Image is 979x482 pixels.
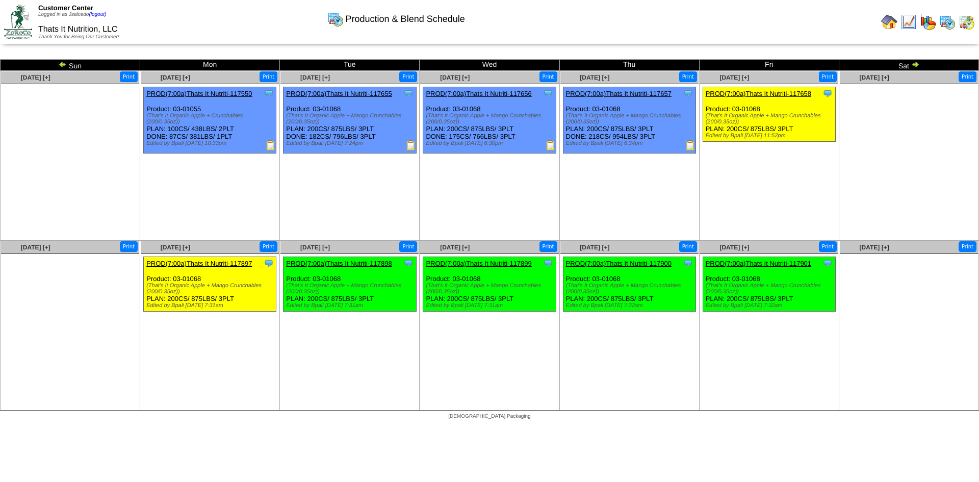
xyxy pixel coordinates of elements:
[21,244,50,251] span: [DATE] [+]
[426,113,555,125] div: (That's It Organic Apple + Mango Crunchables (200/0.35oz))
[881,14,897,30] img: home.gif
[38,12,106,17] span: Logged in as Jsalcedo
[286,113,416,125] div: (That's It Organic Apple + Mango Crunchables (200/0.35oz))
[959,14,975,30] img: calendarinout.gif
[161,74,190,81] a: [DATE] [+]
[822,258,833,268] img: Tooltip
[543,258,553,268] img: Tooltip
[266,140,276,150] img: Production Report
[566,140,695,146] div: Edited by Bpali [DATE] 6:34pm
[423,257,556,312] div: Product: 03-01068 PLAN: 200CS / 875LBS / 3PLT
[822,88,833,98] img: Tooltip
[580,244,609,251] a: [DATE] [+]
[403,258,414,268] img: Tooltip
[286,90,392,97] a: PROD(7:00a)Thats It Nutriti-117655
[420,60,559,71] td: Wed
[559,60,699,71] td: Thu
[563,257,695,312] div: Product: 03-01068 PLAN: 200CS / 875LBS / 3PLT
[146,90,252,97] a: PROD(7:00a)Thats It Nutriti-117550
[939,14,956,30] img: calendarprod.gif
[706,260,811,267] a: PROD(7:00a)Thats It Nutriti-117901
[911,60,919,68] img: arrowright.gif
[539,241,557,252] button: Print
[280,60,420,71] td: Tue
[140,60,280,71] td: Mon
[260,241,277,252] button: Print
[38,25,118,34] span: Thats It Nutrition, LLC
[440,74,470,81] a: [DATE] [+]
[703,257,835,312] div: Product: 03-01068 PLAN: 200CS / 875LBS / 3PLT
[706,113,835,125] div: (That's It Organic Apple + Mango Crunchables (200/0.35oz))
[146,260,252,267] a: PROD(7:00a)Thats It Nutriti-117897
[703,87,835,142] div: Product: 03-01068 PLAN: 200CS / 875LBS / 3PLT
[4,5,32,39] img: ZoRoCo_Logo(Green%26Foil)%20jpg.webp
[683,258,693,268] img: Tooltip
[284,257,416,312] div: Product: 03-01068 PLAN: 200CS / 875LBS / 3PLT
[399,241,417,252] button: Print
[264,258,274,268] img: Tooltip
[264,88,274,98] img: Tooltip
[21,74,50,81] a: [DATE] [+]
[819,241,837,252] button: Print
[563,87,695,154] div: Product: 03-01068 PLAN: 200CS / 875LBS / 3PLT DONE: 218CS / 954LBS / 3PLT
[426,140,555,146] div: Edited by Bpali [DATE] 6:30pm
[580,74,609,81] span: [DATE] [+]
[539,71,557,82] button: Print
[38,4,93,12] span: Customer Center
[959,71,976,82] button: Print
[860,244,889,251] a: [DATE] [+]
[403,88,414,98] img: Tooltip
[286,302,416,309] div: Edited by Bpali [DATE] 7:31am
[300,244,330,251] a: [DATE] [+]
[699,60,839,71] td: Fri
[161,244,190,251] a: [DATE] [+]
[327,11,344,27] img: calendarprod.gif
[146,302,276,309] div: Edited by Bpali [DATE] 7:31am
[819,71,837,82] button: Print
[566,283,695,295] div: (That's It Organic Apple + Mango Crunchables (200/0.35oz))
[406,140,416,150] img: Production Report
[144,257,276,312] div: Product: 03-01068 PLAN: 200CS / 875LBS / 3PLT
[144,87,276,154] div: Product: 03-01055 PLAN: 100CS / 438LBS / 2PLT DONE: 87CS / 381LBS / 1PLT
[683,88,693,98] img: Tooltip
[860,74,889,81] a: [DATE] [+]
[286,260,392,267] a: PROD(7:00a)Thats It Nutriti-117898
[59,60,67,68] img: arrowleft.gif
[685,140,695,150] img: Production Report
[300,74,330,81] a: [DATE] [+]
[426,302,555,309] div: Edited by Bpali [DATE] 7:31am
[679,71,697,82] button: Print
[146,283,276,295] div: (That's It Organic Apple + Mango Crunchables (200/0.35oz))
[546,140,556,150] img: Production Report
[719,74,749,81] a: [DATE] [+]
[286,140,416,146] div: Edited by Bpali [DATE] 7:24pm
[566,302,695,309] div: Edited by Bpali [DATE] 7:32am
[426,90,531,97] a: PROD(7:00a)Thats It Nutriti-117656
[566,90,672,97] a: PROD(7:00a)Thats It Nutriti-117657
[1,60,140,71] td: Sun
[284,87,416,154] div: Product: 03-01068 PLAN: 200CS / 875LBS / 3PLT DONE: 182CS / 796LBS / 3PLT
[146,113,276,125] div: (That's It Organic Apple + Crunchables (200/0.35oz))
[566,260,672,267] a: PROD(7:00a)Thats It Nutriti-117900
[706,133,835,139] div: Edited by Bpali [DATE] 11:52pm
[120,71,138,82] button: Print
[426,283,555,295] div: (That's It Organic Apple + Mango Crunchables (200/0.35oz))
[89,12,106,17] a: (logout)
[706,302,835,309] div: Edited by Bpali [DATE] 7:32am
[146,140,276,146] div: Edited by Bpali [DATE] 10:33pm
[260,71,277,82] button: Print
[346,14,465,24] span: Production & Blend Schedule
[900,14,917,30] img: line_graph.gif
[440,244,470,251] a: [DATE] [+]
[719,244,749,251] a: [DATE] [+]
